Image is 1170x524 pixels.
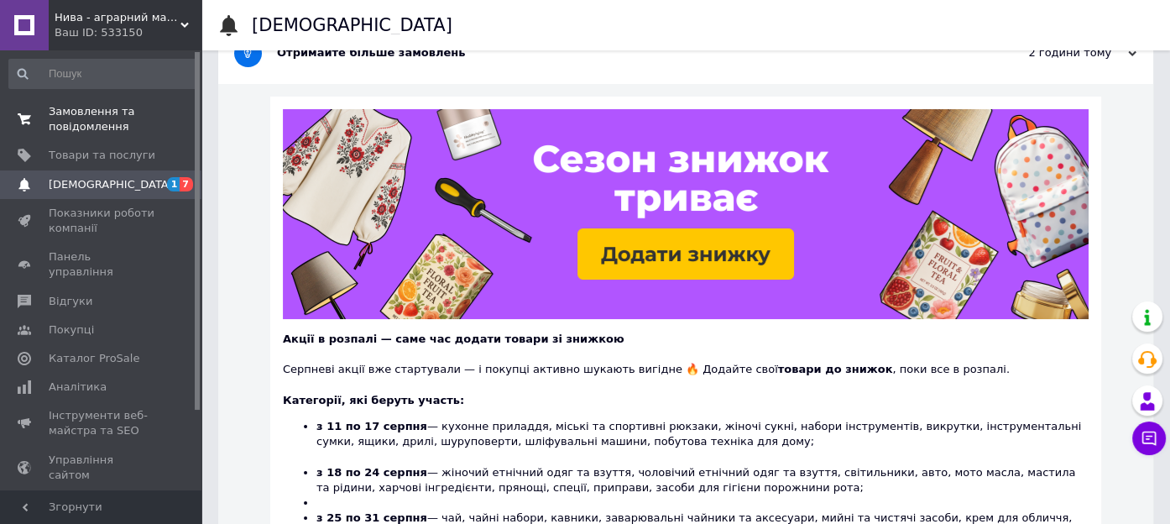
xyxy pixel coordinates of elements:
[49,294,92,309] span: Відгуки
[778,363,893,375] b: товари до знижок
[49,148,155,163] span: Товари та послуги
[283,347,1089,377] div: Серпневі акції вже стартували — і покупці активно шукають вигідне 🔥 Додайте свої , поки все в роз...
[180,177,193,191] span: 7
[283,394,464,406] b: Категорії, які беруть участь:
[49,249,155,280] span: Панель управління
[1132,422,1166,455] button: Чат з покупцем
[316,466,427,479] b: з 18 по 24 серпня
[316,465,1089,495] li: — жіночий етнічний одяг та взуття, чоловічий етнічний одяг та взуття, світильники, авто, мото мас...
[49,351,139,366] span: Каталог ProSale
[49,206,155,236] span: Показники роботи компанії
[55,10,180,25] span: Нива - аграрний магазин niva.biz.ua
[316,420,427,432] b: з 11 по 17 серпня
[316,511,427,524] b: з 25 по 31 серпня
[969,45,1136,60] div: 2 години тому
[49,177,173,192] span: [DEMOGRAPHIC_DATA]
[252,15,452,35] h1: [DEMOGRAPHIC_DATA]
[167,177,180,191] span: 1
[49,453,155,483] span: Управління сайтом
[49,380,107,395] span: Аналітика
[8,59,198,89] input: Пошук
[49,104,155,134] span: Замовлення та повідомлення
[277,45,969,60] div: Отримайте більше замовлень
[49,408,155,438] span: Інструменти веб-майстра та SEO
[316,419,1089,465] li: — кухонне приладдя, міські та спортивні рюкзаки, жіночі сукні, набори інструментів, викрутки, інс...
[49,322,94,338] span: Покупці
[55,25,201,40] div: Ваш ID: 533150
[283,333,624,345] b: Акції в розпалі — саме час додати товари зі знижкою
